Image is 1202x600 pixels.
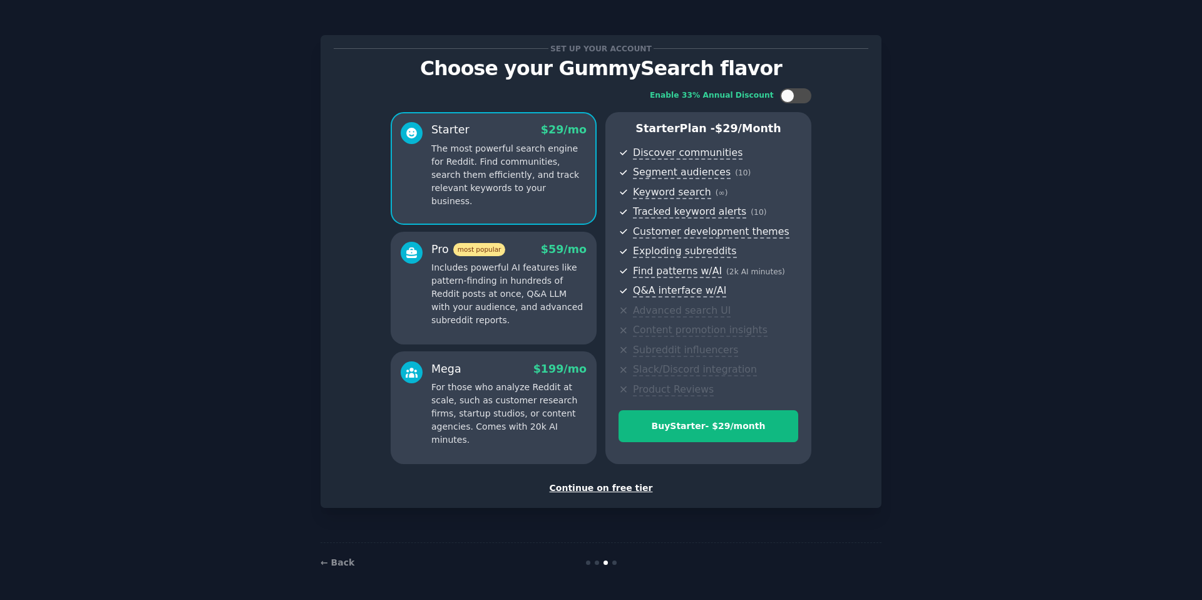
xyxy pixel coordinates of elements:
[633,344,738,357] span: Subreddit influencers
[633,225,789,239] span: Customer development themes
[633,324,768,337] span: Content promotion insights
[633,304,731,318] span: Advanced search UI
[735,168,751,177] span: ( 10 )
[633,166,731,179] span: Segment audiences
[431,361,461,377] div: Mega
[533,363,587,375] span: $ 199 /mo
[633,186,711,199] span: Keyword search
[541,123,587,136] span: $ 29 /mo
[726,267,785,276] span: ( 2k AI minutes )
[431,242,505,257] div: Pro
[633,383,714,396] span: Product Reviews
[633,205,746,219] span: Tracked keyword alerts
[633,245,736,258] span: Exploding subreddits
[619,410,798,442] button: BuyStarter- $29/month
[334,58,868,80] p: Choose your GummySearch flavor
[431,381,587,447] p: For those who analyze Reddit at scale, such as customer research firms, startup studios, or conte...
[633,147,742,160] span: Discover communities
[633,363,757,376] span: Slack/Discord integration
[548,42,654,55] span: Set up your account
[619,121,798,137] p: Starter Plan -
[321,557,354,567] a: ← Back
[431,142,587,208] p: The most powerful search engine for Reddit. Find communities, search them efficiently, and track ...
[650,90,774,101] div: Enable 33% Annual Discount
[431,122,470,138] div: Starter
[633,284,726,297] span: Q&A interface w/AI
[619,420,798,433] div: Buy Starter - $ 29 /month
[541,243,587,256] span: $ 59 /mo
[334,482,868,495] div: Continue on free tier
[453,243,506,256] span: most popular
[751,208,766,217] span: ( 10 )
[431,261,587,327] p: Includes powerful AI features like pattern-finding in hundreds of Reddit posts at once, Q&A LLM w...
[715,122,781,135] span: $ 29 /month
[633,265,722,278] span: Find patterns w/AI
[716,189,728,197] span: ( ∞ )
